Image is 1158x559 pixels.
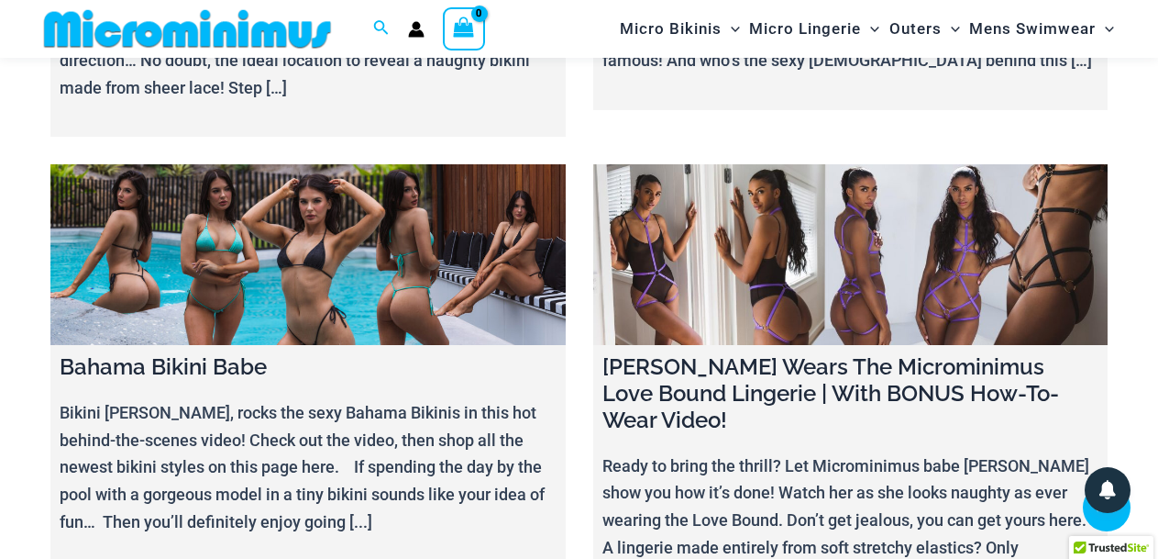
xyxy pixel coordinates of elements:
[885,6,965,52] a: OutersMenu ToggleMenu Toggle
[620,6,722,52] span: Micro Bikinis
[942,6,960,52] span: Menu Toggle
[602,354,1099,433] h4: [PERSON_NAME] Wears The Microminimus Love Bound Lingerie | With BONUS How-To-Wear Video!
[612,3,1121,55] nav: Site Navigation
[722,6,740,52] span: Menu Toggle
[615,6,744,52] a: Micro BikinisMenu ToggleMenu Toggle
[408,21,425,38] a: Account icon link
[443,7,485,50] a: View Shopping Cart, empty
[969,6,1096,52] span: Mens Swimwear
[593,164,1108,345] a: Mel Wears The Microminimus Love Bound Lingerie | With BONUS How-To-Wear Video!
[861,6,879,52] span: Menu Toggle
[373,17,390,40] a: Search icon link
[37,8,338,50] img: MM SHOP LOGO FLAT
[60,399,557,536] p: Bikini [PERSON_NAME], rocks the sexy Bahama Bikinis in this hot behind-the-scenes video! Check ou...
[889,6,942,52] span: Outers
[744,6,884,52] a: Micro LingerieMenu ToggleMenu Toggle
[749,6,861,52] span: Micro Lingerie
[50,164,566,345] a: Bahama Bikini Babe
[965,6,1119,52] a: Mens SwimwearMenu ToggleMenu Toggle
[60,354,557,381] h4: Bahama Bikini Babe
[1096,6,1114,52] span: Menu Toggle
